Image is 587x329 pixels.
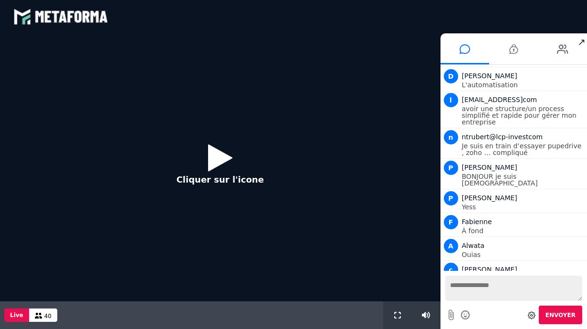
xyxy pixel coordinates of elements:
[444,191,458,206] span: P
[444,130,458,144] span: n
[462,133,543,141] span: ntrubert@lcp-investcom
[462,143,585,156] p: Je suis en train d’essayer pupedrive , zoho … compliqué
[462,218,492,226] span: Fabienne
[444,93,458,107] span: l
[462,204,585,210] p: Yess
[462,194,517,202] span: [PERSON_NAME]
[4,308,29,322] button: Live
[539,306,582,324] button: Envoyer
[462,251,585,258] p: Ouias
[462,173,585,186] p: BONJOUR je suis [DEMOGRAPHIC_DATA]
[462,164,517,171] span: [PERSON_NAME]
[444,215,458,229] span: F
[177,173,264,186] p: Cliquer sur l'icone
[462,266,517,273] span: [PERSON_NAME]
[462,227,585,234] p: À fond
[576,33,587,51] span: ↗
[462,105,585,125] p: avoir une structure/un process simplifié et rapide pour gérer mon entreprise
[167,137,273,198] button: Cliquer sur l'icone
[444,263,458,277] span: c
[462,72,517,80] span: [PERSON_NAME]
[44,313,52,319] span: 40
[462,96,537,103] span: [EMAIL_ADDRESS]com
[444,239,458,253] span: A
[444,69,458,83] span: D
[462,82,585,88] p: L'automatisation
[545,312,576,319] span: Envoyer
[462,242,485,249] span: Alwata
[444,161,458,175] span: P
